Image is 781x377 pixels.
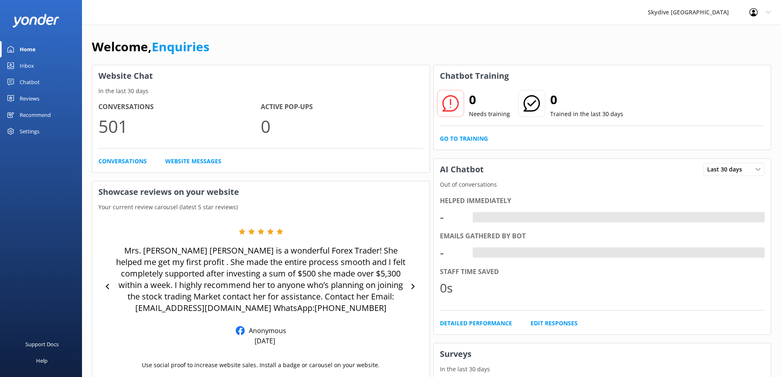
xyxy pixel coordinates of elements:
p: In the last 30 days [434,365,771,374]
h3: Showcase reviews on your website [92,181,430,203]
h4: Active Pop-ups [261,102,423,112]
a: Go to Training [440,134,488,143]
h3: Chatbot Training [434,65,515,87]
p: Anonymous [245,326,286,335]
a: Edit Responses [531,319,578,328]
img: yonder-white-logo.png [12,14,59,27]
p: Your current review carousel (latest 5 star reviews) [92,203,430,212]
div: - [473,212,479,223]
div: Reviews [20,90,39,107]
p: 501 [98,112,261,140]
div: Staff time saved [440,267,765,277]
h3: Surveys [434,343,771,365]
span: Last 30 days [707,165,747,174]
a: Enquiries [152,38,209,55]
div: Recommend [20,107,51,123]
a: Detailed Performance [440,319,512,328]
div: Helped immediately [440,196,765,206]
div: Inbox [20,57,34,74]
div: Emails gathered by bot [440,231,765,242]
div: Help [36,352,48,369]
p: Out of conversations [434,180,771,189]
h3: AI Chatbot [434,159,490,180]
img: Facebook Reviews [236,326,245,335]
p: Mrs. [PERSON_NAME] [PERSON_NAME] is a wonderful Forex Trader! She helped me get my first profit .... [115,245,407,314]
p: Trained in the last 30 days [550,110,623,119]
h3: Website Chat [92,65,430,87]
a: Website Messages [165,157,221,166]
div: Settings [20,123,39,139]
div: Home [20,41,36,57]
div: - [473,247,479,258]
a: Conversations [98,157,147,166]
h2: 0 [550,90,623,110]
div: - [440,207,465,227]
p: Needs training [469,110,510,119]
div: 0s [440,278,465,298]
p: In the last 30 days [92,87,430,96]
div: - [440,243,465,263]
div: Chatbot [20,74,40,90]
p: Use social proof to increase website sales. Install a badge or carousel on your website. [142,361,380,370]
h1: Welcome, [92,37,209,57]
div: Support Docs [25,336,59,352]
h2: 0 [469,90,510,110]
p: [DATE] [255,336,275,345]
p: 0 [261,112,423,140]
h4: Conversations [98,102,261,112]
